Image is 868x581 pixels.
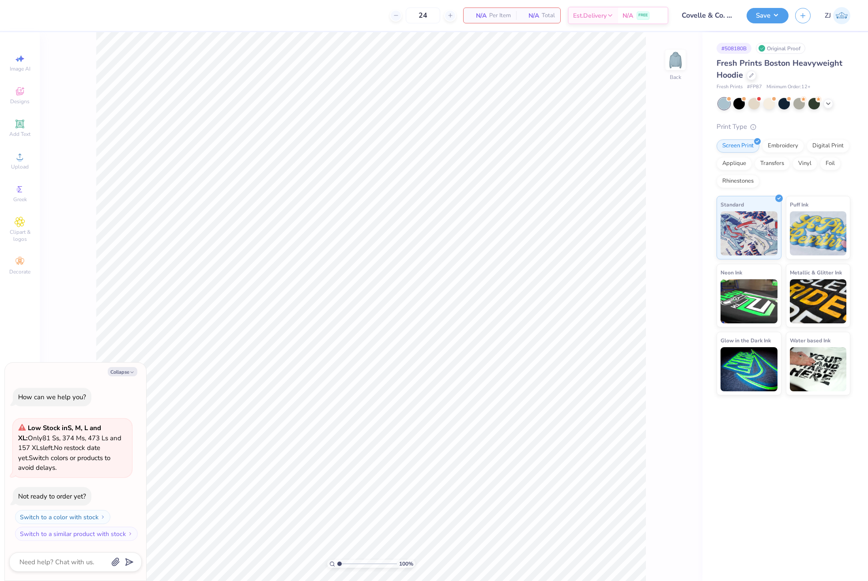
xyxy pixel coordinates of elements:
div: Transfers [755,157,790,170]
span: Only 81 Ss, 374 Ms, 473 Ls and 157 XLs left. Switch colors or products to avoid delays. [18,424,121,472]
img: Standard [721,211,777,255]
span: Clipart & logos [4,229,35,243]
span: No restock date yet. [18,443,100,462]
img: Neon Ink [721,279,777,323]
span: # FP87 [747,83,762,91]
button: Save [747,8,789,23]
span: Total [542,11,555,20]
span: Minimum Order: 12 + [766,83,811,91]
span: N/A [469,11,487,20]
span: Upload [11,163,29,170]
span: 100 % [399,560,413,568]
span: Add Text [9,131,30,138]
span: Per Item [489,11,511,20]
img: Puff Ink [790,211,847,255]
div: Screen Print [717,139,759,153]
div: Back [670,73,681,81]
img: Glow in the Dark Ink [721,347,777,391]
span: Designs [10,98,30,105]
div: Foil [820,157,841,170]
div: Applique [717,157,752,170]
div: # 508180B [717,43,751,54]
input: – – [406,7,440,23]
span: Fresh Prints Boston Heavyweight Hoodie [717,58,842,80]
div: How can we help you? [18,393,86,401]
button: Switch to a color with stock [15,510,110,524]
img: Metallic & Glitter Ink [790,279,847,323]
span: Greek [13,196,27,203]
div: Digital Print [807,139,849,153]
span: Neon Ink [721,268,742,277]
div: Original Proof [756,43,805,54]
img: Switch to a color with stock [100,514,106,520]
span: ZJ [825,11,831,21]
div: Vinyl [793,157,817,170]
button: Collapse [108,367,137,376]
div: Rhinestones [717,175,759,188]
span: Puff Ink [790,200,808,209]
span: Glow in the Dark Ink [721,336,771,345]
span: Decorate [9,268,30,275]
div: Print Type [717,122,850,132]
span: Fresh Prints [717,83,743,91]
span: N/A [521,11,539,20]
img: Zhor Junavee Antocan [833,7,850,24]
span: FREE [638,12,648,19]
img: Back [667,51,684,69]
span: N/A [623,11,633,20]
img: Water based Ink [790,347,847,391]
span: Est. Delivery [573,11,607,20]
span: Metallic & Glitter Ink [790,268,842,277]
div: Not ready to order yet? [18,492,86,501]
img: Switch to a similar product with stock [128,531,133,536]
strong: Low Stock in S, M, L and XL : [18,424,101,442]
span: Image AI [10,65,30,72]
span: Water based Ink [790,336,830,345]
span: Standard [721,200,744,209]
a: ZJ [825,7,850,24]
input: Untitled Design [675,7,740,24]
div: Embroidery [762,139,804,153]
button: Switch to a similar product with stock [15,527,138,541]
